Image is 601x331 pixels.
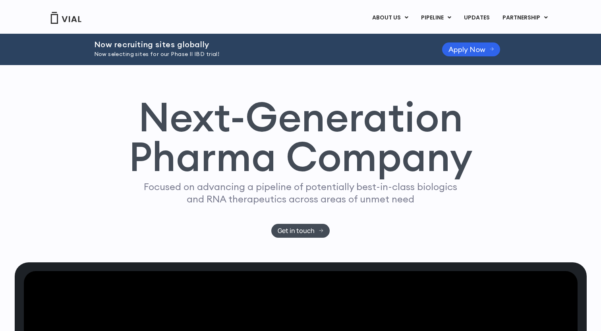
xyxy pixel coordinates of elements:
[278,228,315,234] span: Get in touch
[50,12,82,24] img: Vial Logo
[442,42,501,56] a: Apply Now
[94,40,422,49] h2: Now recruiting sites globally
[458,11,496,25] a: UPDATES
[94,50,422,59] p: Now selecting sites for our Phase II IBD trial!
[129,97,473,177] h1: Next-Generation Pharma Company
[415,11,457,25] a: PIPELINEMenu Toggle
[141,181,461,205] p: Focused on advancing a pipeline of potentially best-in-class biologics and RNA therapeutics acros...
[448,46,485,52] span: Apply Now
[271,224,330,238] a: Get in touch
[496,11,554,25] a: PARTNERSHIPMenu Toggle
[366,11,414,25] a: ABOUT USMenu Toggle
